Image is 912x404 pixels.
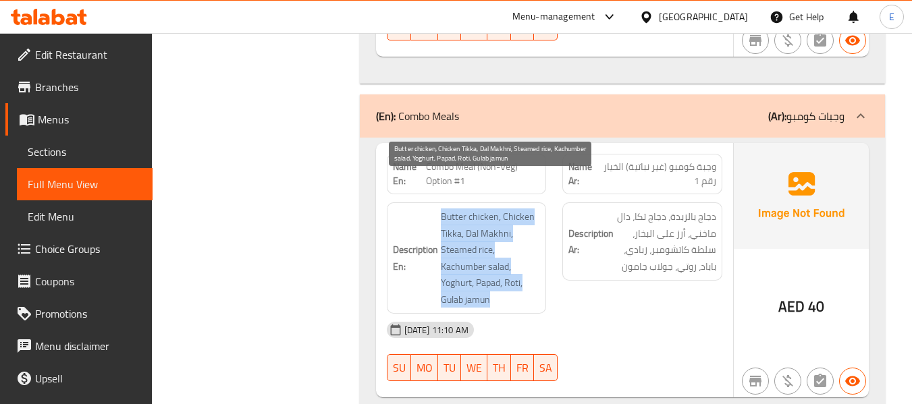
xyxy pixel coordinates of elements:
[807,27,834,54] button: Not has choices
[516,18,529,37] span: FR
[774,368,801,395] button: Purchased item
[5,330,153,362] a: Menu disclaimer
[839,27,866,54] button: Available
[393,358,406,378] span: SU
[438,354,461,381] button: TU
[493,18,506,37] span: TH
[387,354,411,381] button: SU
[511,354,534,381] button: FR
[616,208,716,275] span: دجاج بالزبدة، دجاج تكا، دال ماخني، أرز على البخار، سلطة كاتشومبر، زبادي، باباد، روتي، جولاب جامون
[568,160,599,188] strong: Name Ar:
[444,358,456,378] span: TU
[28,176,142,192] span: Full Menu View
[35,273,142,289] span: Coupons
[774,27,801,54] button: Purchased item
[35,47,142,63] span: Edit Restaurant
[393,160,426,188] strong: Name En:
[512,9,595,25] div: Menu-management
[659,9,748,24] div: [GEOGRAPHIC_DATA]
[417,18,433,37] span: MO
[778,293,805,320] span: AED
[516,358,529,378] span: FR
[393,18,406,37] span: SU
[360,94,885,138] div: (En): Combo Meals(Ar):وجبات كومبو
[493,358,506,378] span: TH
[426,160,541,188] span: Combo Meal (Non-Veg) Option #1
[5,71,153,103] a: Branches
[599,160,716,188] span: وجبة كومبو (غير نباتية) الخيار رقم 1
[376,106,396,126] b: (En):
[17,168,153,200] a: Full Menu View
[38,111,142,127] span: Menus
[417,358,433,378] span: MO
[441,208,541,308] span: Butter chicken, Chicken Tikka, Dal Makhni, Steamed rice, Kachumber salad, Yoghurt, Papad, Roti, G...
[35,79,142,95] span: Branches
[5,297,153,330] a: Promotions
[5,103,153,136] a: Menus
[889,9,894,24] span: E
[734,143,869,248] img: Ae5nvW7+0k+MAAAAAElFTkSuQmCC
[5,38,153,71] a: Edit Restaurant
[35,338,142,354] span: Menu disclaimer
[35,241,142,257] span: Choice Groups
[393,241,438,275] strong: Description En:
[28,144,142,160] span: Sections
[466,18,482,37] span: WE
[411,354,438,381] button: MO
[539,358,552,378] span: SA
[568,225,614,258] strong: Description Ar:
[807,368,834,395] button: Not has choices
[539,18,552,37] span: SA
[444,18,456,37] span: TU
[28,208,142,225] span: Edit Menu
[487,354,511,381] button: TH
[768,108,844,124] p: وجبات كومبو
[17,200,153,233] a: Edit Menu
[35,306,142,322] span: Promotions
[742,27,769,54] button: Not branch specific item
[768,106,786,126] b: (Ar):
[839,368,866,395] button: Available
[5,233,153,265] a: Choice Groups
[461,354,487,381] button: WE
[35,370,142,386] span: Upsell
[466,358,482,378] span: WE
[399,324,474,337] span: [DATE] 11:10 AM
[742,368,769,395] button: Not branch specific item
[5,362,153,395] a: Upsell
[17,136,153,168] a: Sections
[376,108,459,124] p: Combo Meals
[534,354,558,381] button: SA
[5,265,153,297] a: Coupons
[808,293,824,320] span: 40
